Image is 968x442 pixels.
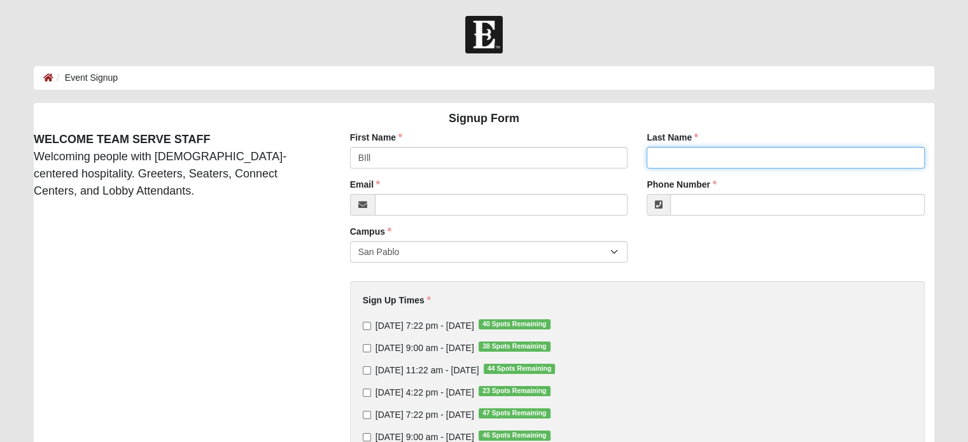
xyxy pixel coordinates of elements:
span: [DATE] 11:22 am - [DATE] [375,365,479,375]
strong: WELCOME TEAM SERVE STAFF [34,133,210,146]
label: Email [350,178,380,191]
label: Phone Number [647,178,717,191]
input: [DATE] 7:22 pm - [DATE]40 Spots Remaining [363,322,371,330]
img: Church of Eleven22 Logo [465,16,503,53]
label: Last Name [647,131,698,144]
span: [DATE] 9:00 am - [DATE] [375,343,474,353]
div: Welcoming people with [DEMOGRAPHIC_DATA]-centered hospitality. Greeters, Seaters, Connect Centers... [24,131,331,200]
label: Campus [350,225,391,238]
span: 47 Spots Remaining [479,408,551,418]
span: [DATE] 9:00 am - [DATE] [375,432,474,442]
input: [DATE] 7:22 pm - [DATE]47 Spots Remaining [363,411,371,419]
input: [DATE] 11:22 am - [DATE]44 Spots Remaining [363,366,371,375]
label: Sign Up Times [363,294,431,307]
input: [DATE] 9:00 am - [DATE]46 Spots Remaining [363,433,371,441]
span: 23 Spots Remaining [479,386,551,396]
span: 38 Spots Remaining [479,342,551,352]
label: First Name [350,131,402,144]
span: 44 Spots Remaining [484,364,556,374]
span: 46 Spots Remaining [479,431,551,441]
span: [DATE] 7:22 pm - [DATE] [375,410,474,420]
input: [DATE] 9:00 am - [DATE]38 Spots Remaining [363,344,371,352]
li: Event Signup [53,71,118,85]
span: [DATE] 7:22 pm - [DATE] [375,321,474,331]
span: [DATE] 4:22 pm - [DATE] [375,387,474,397]
span: 40 Spots Remaining [479,319,551,329]
h4: Signup Form [34,112,934,126]
input: [DATE] 4:22 pm - [DATE]23 Spots Remaining [363,389,371,397]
